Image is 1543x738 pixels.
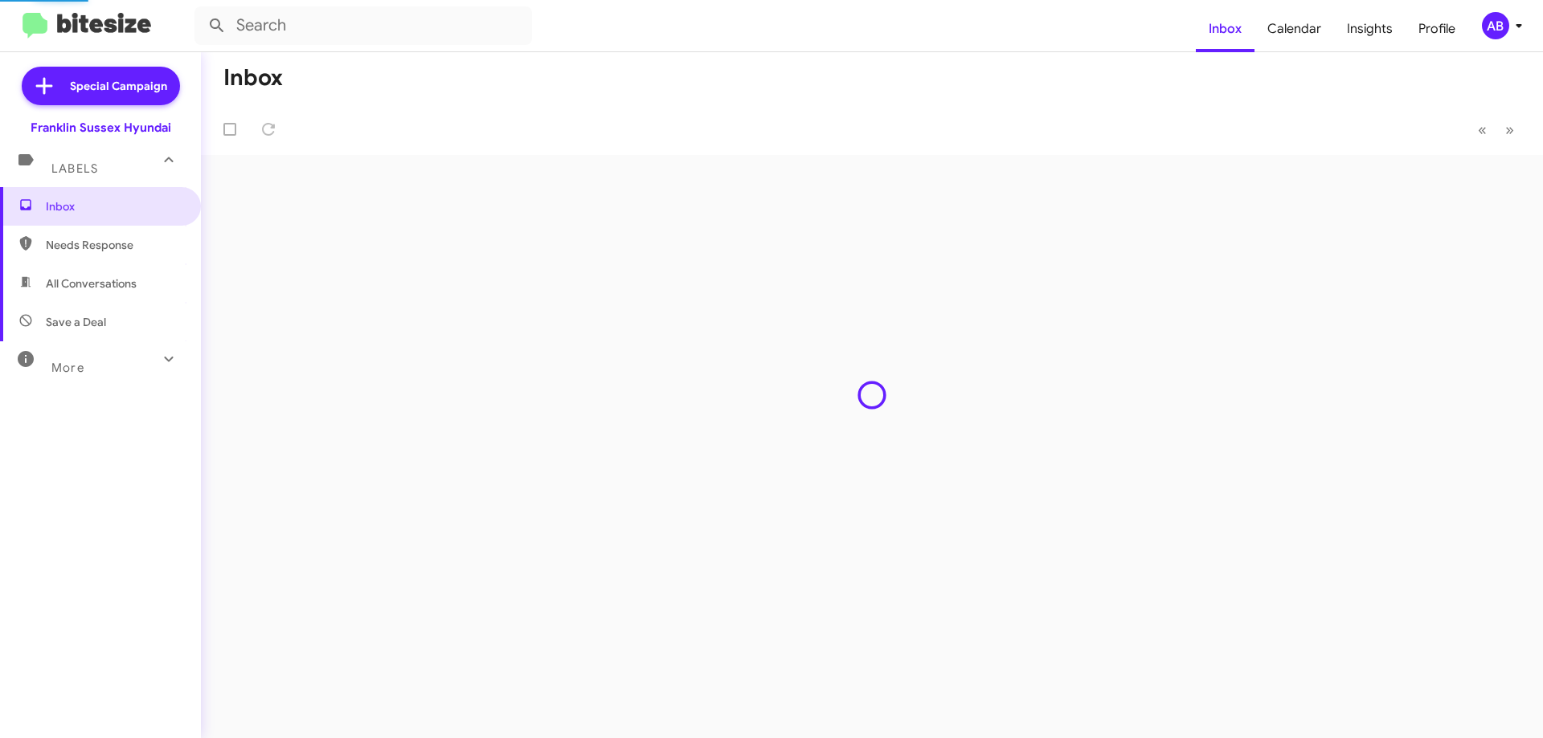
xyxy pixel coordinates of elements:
button: AB [1468,12,1525,39]
span: Save a Deal [46,314,106,330]
span: » [1505,120,1514,140]
button: Next [1496,113,1524,146]
button: Previous [1468,113,1496,146]
a: Calendar [1254,6,1334,52]
span: Special Campaign [70,78,167,94]
div: Franklin Sussex Hyundai [31,120,171,136]
a: Special Campaign [22,67,180,105]
span: Inbox [46,198,182,214]
a: Inbox [1196,6,1254,52]
a: Profile [1406,6,1468,52]
a: Insights [1334,6,1406,52]
span: « [1478,120,1487,140]
span: All Conversations [46,275,137,292]
span: Labels [51,161,98,176]
input: Search [194,6,532,45]
span: Needs Response [46,237,182,253]
div: AB [1482,12,1509,39]
h1: Inbox [223,65,283,91]
span: More [51,361,84,375]
nav: Page navigation example [1469,113,1524,146]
